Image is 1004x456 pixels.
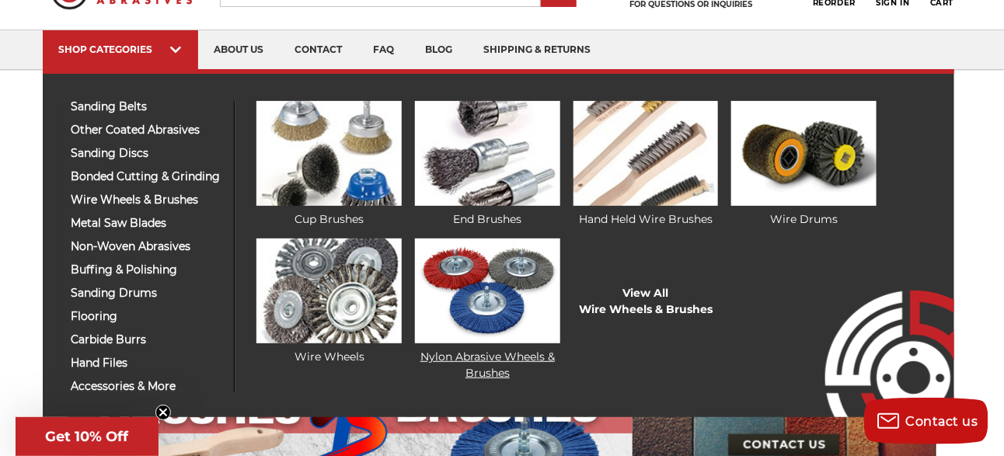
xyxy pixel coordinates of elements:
span: hand files [71,357,222,369]
a: Nylon Abrasive Wheels & Brushes [415,238,560,381]
a: Wire Drums [731,101,877,228]
span: sanding drums [71,287,222,299]
img: Wire Wheels [256,238,402,343]
a: about us [198,30,279,70]
a: Wire Wheels [256,238,402,365]
span: accessories & more [71,381,222,392]
span: Get 10% Off [46,428,129,445]
a: contact [279,30,357,70]
a: View AllWire Wheels & Brushes [579,285,713,318]
img: Wire Drums [731,101,877,206]
span: bonded cutting & grinding [71,171,222,183]
span: flooring [71,311,222,322]
button: Close teaser [155,405,171,420]
span: sanding discs [71,148,222,159]
img: End Brushes [415,101,560,206]
img: Nylon Abrasive Wheels & Brushes [415,238,560,343]
div: Get 10% OffClose teaser [16,417,159,456]
span: metal saw blades [71,218,222,229]
span: carbide burrs [71,334,222,346]
span: wire wheels & brushes [71,194,222,206]
img: Cup Brushes [256,101,402,206]
img: Empire Abrasives Logo Image [797,245,954,417]
img: Hand Held Wire Brushes [573,101,719,206]
a: faq [357,30,410,70]
span: buffing & polishing [71,264,222,276]
a: End Brushes [415,101,560,228]
span: non-woven abrasives [71,241,222,252]
span: other coated abrasives [71,124,222,136]
button: Contact us [864,398,988,444]
span: sanding belts [71,101,222,113]
a: blog [410,30,468,70]
a: Cup Brushes [256,101,402,228]
span: Contact us [906,414,978,429]
div: SHOP CATEGORIES [58,44,183,55]
a: shipping & returns [468,30,606,70]
a: Hand Held Wire Brushes [573,101,719,228]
